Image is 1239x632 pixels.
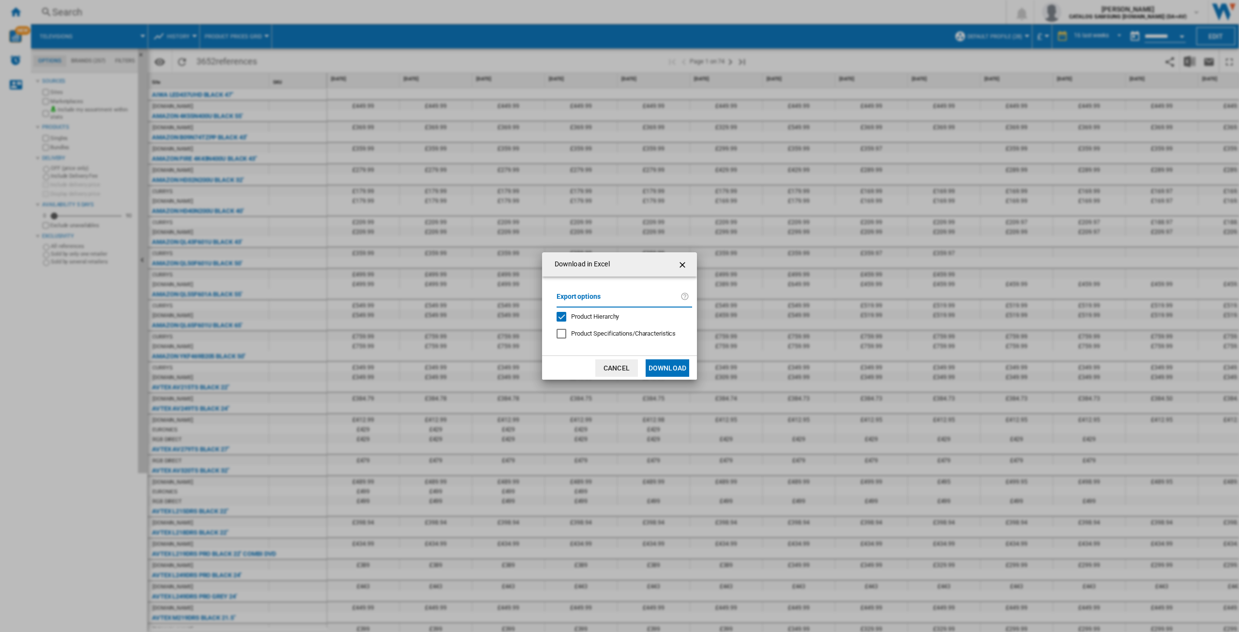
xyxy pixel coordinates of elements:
button: Download [646,359,689,377]
span: Product Specifications/Characteristics [571,330,676,337]
span: Product Hierarchy [571,313,619,320]
ng-md-icon: getI18NText('BUTTONS.CLOSE_DIALOG') [678,259,689,271]
md-checkbox: Product Hierarchy [557,312,684,322]
div: Only applies to Category View [571,329,676,338]
button: Cancel [595,359,638,377]
button: getI18NText('BUTTONS.CLOSE_DIALOG') [674,255,693,274]
label: Export options [557,291,680,309]
h4: Download in Excel [550,260,610,269]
